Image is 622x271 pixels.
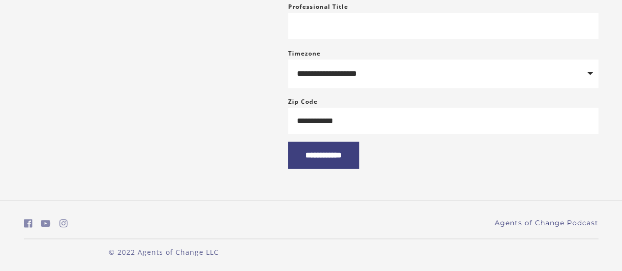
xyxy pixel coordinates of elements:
i: https://www.facebook.com/groups/aswbtestprep (Open in a new window) [24,219,32,228]
label: Timezone [288,49,321,58]
i: https://www.instagram.com/agentsofchangeprep/ (Open in a new window) [59,219,68,228]
p: © 2022 Agents of Change LLC [24,247,303,257]
label: Professional Title [288,1,348,13]
i: https://www.youtube.com/c/AgentsofChangeTestPrepbyMeaganMitchell (Open in a new window) [41,219,51,228]
a: https://www.facebook.com/groups/aswbtestprep (Open in a new window) [24,216,32,231]
label: Zip Code [288,96,318,108]
a: https://www.youtube.com/c/AgentsofChangeTestPrepbyMeaganMitchell (Open in a new window) [41,216,51,231]
a: Agents of Change Podcast [495,218,598,228]
a: https://www.instagram.com/agentsofchangeprep/ (Open in a new window) [59,216,68,231]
